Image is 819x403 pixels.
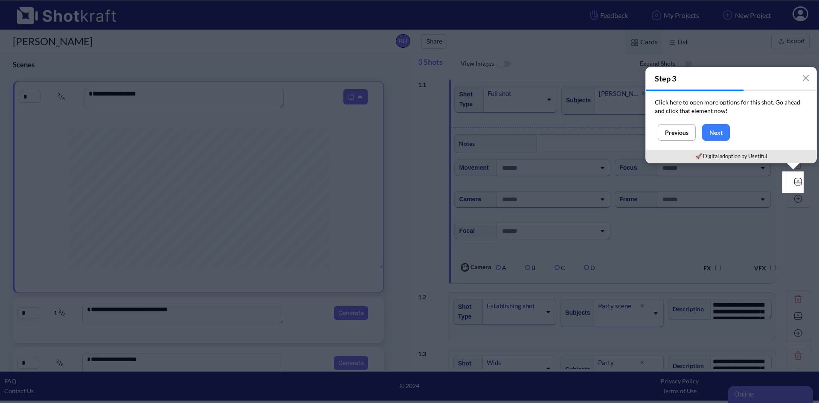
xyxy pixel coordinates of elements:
[646,67,816,90] h4: Step 3
[658,124,696,141] button: Previous
[792,175,804,188] img: Contract Icon
[655,98,807,115] p: Click here to open more options for this shot. Go ahead and click that element now!
[792,192,804,205] img: Add Icon
[702,124,730,141] button: Next
[695,153,767,159] a: 🚀 Digital adoption by Usetiful
[6,5,79,15] div: Online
